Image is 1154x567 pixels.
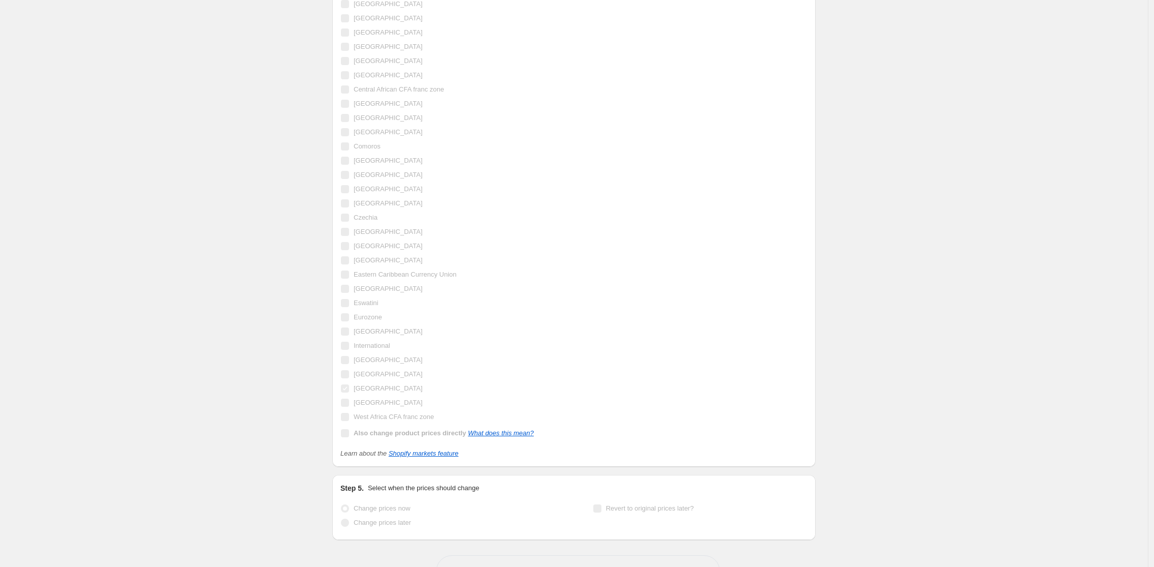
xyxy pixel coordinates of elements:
span: [GEOGRAPHIC_DATA] [354,356,422,364]
span: [GEOGRAPHIC_DATA] [354,71,422,79]
a: Shopify markets feature [389,450,458,457]
span: [GEOGRAPHIC_DATA] [354,399,422,406]
span: [GEOGRAPHIC_DATA] [354,14,422,22]
span: [GEOGRAPHIC_DATA] [354,114,422,122]
span: [GEOGRAPHIC_DATA] [354,171,422,178]
span: West Africa CFA franc zone [354,413,434,421]
span: [GEOGRAPHIC_DATA] [354,128,422,136]
p: Select when the prices should change [368,483,479,493]
span: [GEOGRAPHIC_DATA] [354,285,422,292]
span: Change prices now [354,504,410,512]
span: Revert to original prices later? [606,504,694,512]
h2: Step 5. [340,483,364,493]
span: [GEOGRAPHIC_DATA] [354,157,422,164]
b: Also change product prices directly [354,429,466,437]
i: Learn about the [340,450,458,457]
span: [GEOGRAPHIC_DATA] [354,242,422,250]
span: [GEOGRAPHIC_DATA] [354,256,422,264]
span: Eswatini [354,299,378,307]
span: [GEOGRAPHIC_DATA] [354,43,422,50]
span: [GEOGRAPHIC_DATA] [354,100,422,107]
span: [GEOGRAPHIC_DATA] [354,28,422,36]
span: Czechia [354,214,378,221]
span: [GEOGRAPHIC_DATA] [354,327,422,335]
span: [GEOGRAPHIC_DATA] [354,199,422,207]
span: Central African CFA franc zone [354,85,444,93]
span: [GEOGRAPHIC_DATA] [354,57,422,65]
span: [GEOGRAPHIC_DATA] [354,370,422,378]
span: Eurozone [354,313,382,321]
span: Comoros [354,142,381,150]
span: [GEOGRAPHIC_DATA] [354,384,422,392]
span: Eastern Caribbean Currency Union [354,271,456,278]
a: What does this mean? [468,429,534,437]
span: International [354,342,390,349]
span: [GEOGRAPHIC_DATA] [354,185,422,193]
span: [GEOGRAPHIC_DATA] [354,228,422,235]
span: Change prices later [354,519,411,526]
